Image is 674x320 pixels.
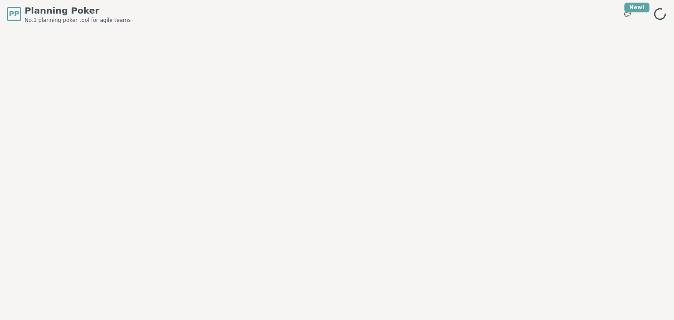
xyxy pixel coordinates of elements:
button: New! [620,6,635,22]
span: PP [9,9,19,19]
span: No.1 planning poker tool for agile teams [25,17,131,24]
div: New! [624,3,649,12]
a: PPPlanning PokerNo.1 planning poker tool for agile teams [7,4,131,24]
span: Planning Poker [25,4,131,17]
